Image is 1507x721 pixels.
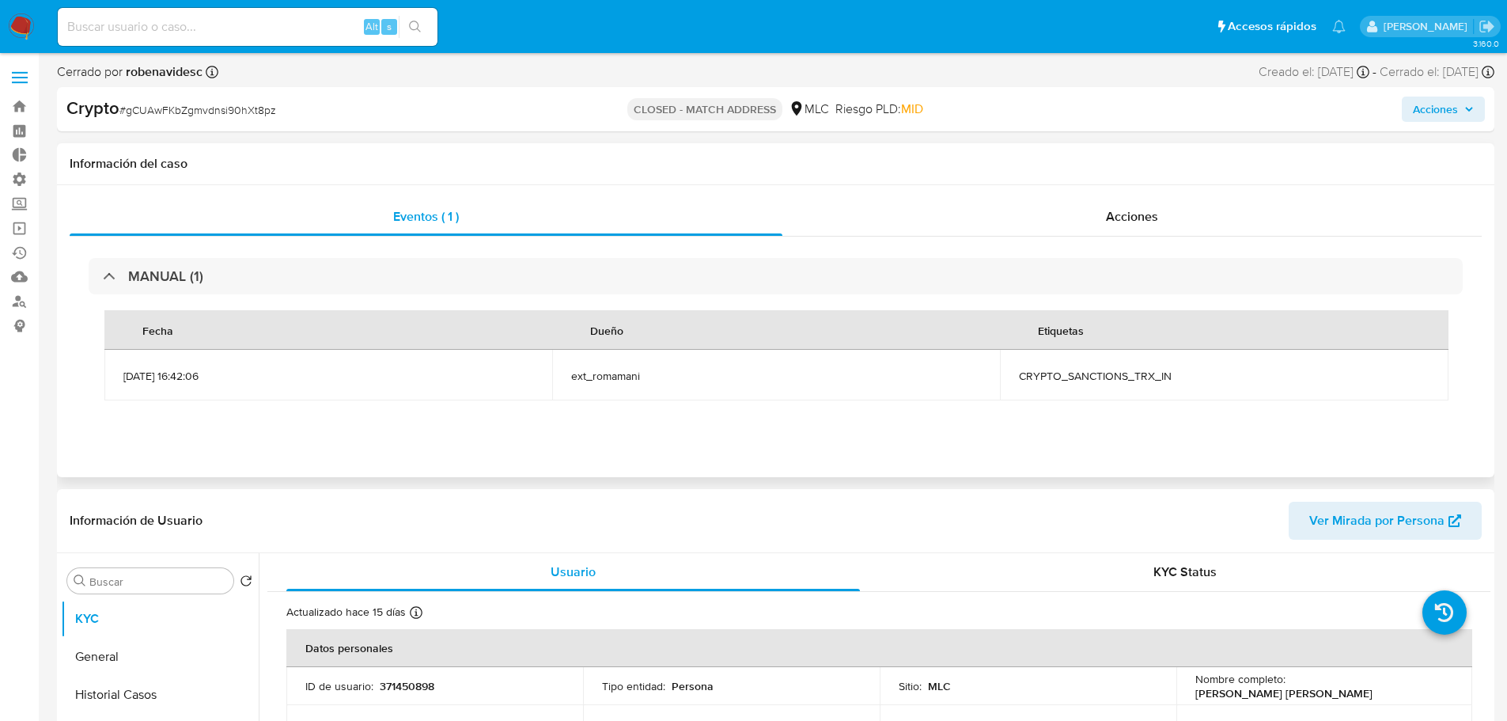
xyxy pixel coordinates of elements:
[899,679,922,693] p: Sitio :
[1373,63,1376,81] span: -
[61,638,259,676] button: General
[305,679,373,693] p: ID de usuario :
[399,16,431,38] button: search-icon
[1413,97,1458,122] span: Acciones
[1332,20,1346,33] a: Notificaciones
[128,268,203,285] h3: MANUAL (1)
[835,101,923,118] span: Riesgo PLD:
[789,101,829,118] div: MLC
[58,17,437,37] input: Buscar usuario o caso...
[240,575,252,592] button: Volver al orden por defecto
[1402,97,1485,122] button: Acciones
[123,369,533,383] span: [DATE] 16:42:06
[571,369,981,383] span: ext_romamani
[119,102,276,118] span: # gCUAwFKbZgmvdnsi90hXt8pz
[901,100,923,118] span: MID
[1384,19,1473,34] p: nicolas.tyrkiel@mercadolibre.com
[387,19,392,34] span: s
[1153,563,1217,581] span: KYC Status
[393,207,459,226] span: Eventos ( 1 )
[672,679,714,693] p: Persona
[70,513,203,529] h1: Información de Usuario
[571,311,642,349] div: Dueño
[286,605,406,620] p: Actualizado hace 15 días
[602,679,665,693] p: Tipo entidad :
[1195,672,1285,686] p: Nombre completo :
[89,258,1463,294] div: MANUAL (1)
[1195,686,1373,700] p: [PERSON_NAME] [PERSON_NAME]
[380,679,434,693] p: 371450898
[1380,63,1494,81] div: Cerrado el: [DATE]
[1309,502,1445,540] span: Ver Mirada por Persona
[1106,207,1158,226] span: Acciones
[57,63,203,81] span: Cerrado por
[89,575,227,589] input: Buscar
[74,575,86,587] button: Buscar
[123,311,192,349] div: Fecha
[1019,369,1429,383] span: CRYPTO_SANCTIONS_TRX_IN
[928,679,951,693] p: MLC
[66,95,119,120] b: Crypto
[1019,311,1103,349] div: Etiquetas
[365,19,378,34] span: Alt
[1289,502,1482,540] button: Ver Mirada por Persona
[61,600,259,638] button: KYC
[1228,18,1316,35] span: Accesos rápidos
[1479,18,1495,35] a: Salir
[627,98,782,120] p: CLOSED - MATCH ADDRESS
[286,629,1472,667] th: Datos personales
[123,63,203,81] b: robenavidesc
[70,156,1482,172] h1: Información del caso
[61,676,259,714] button: Historial Casos
[1259,63,1369,81] div: Creado el: [DATE]
[551,563,596,581] span: Usuario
